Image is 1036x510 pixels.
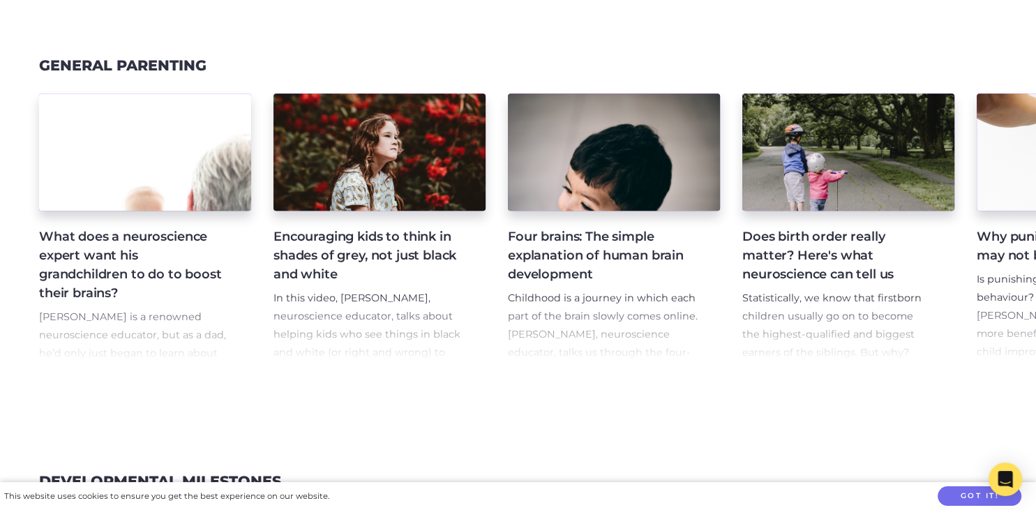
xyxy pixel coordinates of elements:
h4: Encouraging kids to think in shades of grey, not just black and white [273,227,463,284]
span: Statistically, we know that firstborn children usually go on to become the highest-qualified and ... [742,292,922,413]
span: In this video, [PERSON_NAME], neuroscience educator, talks about helping kids who see things in b... [273,292,460,430]
a: What does a neuroscience expert want his grandchildren to do to boost their brains? [PERSON_NAME]... [39,93,251,361]
h4: What does a neuroscience expert want his grandchildren to do to boost their brains? [39,227,229,303]
div: This website uses cookies to ensure you get the best experience on our website. [4,489,329,504]
span: Childhood is a journey in which each part of the brain slowly comes online. [PERSON_NAME], neuros... [508,292,698,413]
span: [PERSON_NAME] is a renowned neuroscience educator, but as a dad, he’d only just began to learn ab... [39,310,226,449]
div: Open Intercom Messenger [989,463,1022,496]
h4: Does birth order really matter? Here's what neuroscience can tell us [742,227,932,284]
a: Developmental Milestones [39,472,281,490]
a: Does birth order really matter? Here's what neuroscience can tell us Statistically, we know that ... [742,93,954,361]
a: General Parenting [39,57,207,74]
a: Encouraging kids to think in shades of grey, not just black and white In this video, [PERSON_NAME... [273,93,486,361]
h4: Four brains: The simple explanation of human brain development [508,227,698,284]
a: Four brains: The simple explanation of human brain development Childhood is a journey in which ea... [508,93,720,361]
button: Got it! [938,486,1021,507]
